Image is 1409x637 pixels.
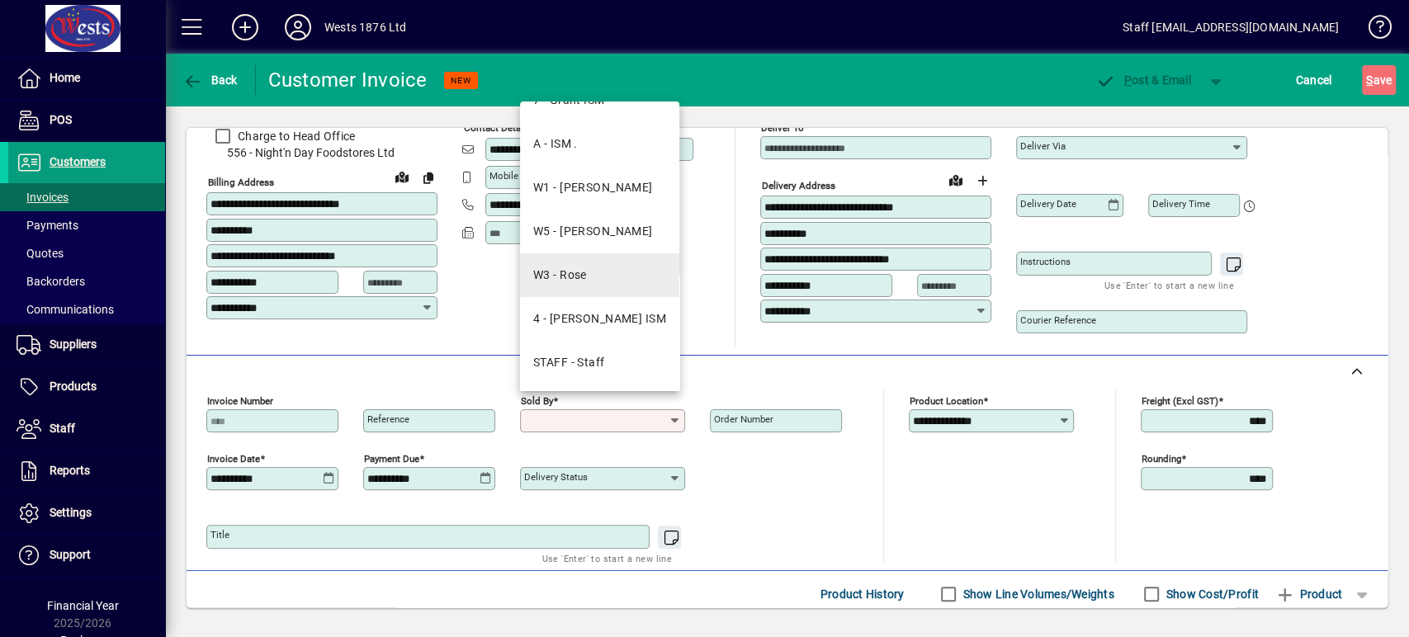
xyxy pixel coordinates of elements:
mat-label: Payment due [364,453,419,465]
div: W3 - Rose [533,267,587,284]
div: Wests 1876 Ltd [324,14,406,40]
mat-label: Rounding [1142,453,1181,465]
label: Show Line Volumes/Weights [960,586,1114,602]
span: Suppliers [50,337,97,351]
a: Support [8,535,165,576]
span: Products [50,380,97,393]
mat-label: Mobile [489,170,518,182]
mat-label: Order number [714,413,773,425]
mat-label: Product location [910,395,983,407]
a: Quotes [8,239,165,267]
div: Staff [EMAIL_ADDRESS][DOMAIN_NAME] [1123,14,1339,40]
mat-label: Deliver via [1020,140,1066,152]
span: NEW [451,75,471,86]
mat-option: 4 - Shane ISM [520,297,679,341]
span: Invoices [17,191,69,204]
button: Product [1267,579,1350,609]
button: Profile [272,12,324,42]
span: Staff [50,422,75,435]
a: Payments [8,211,165,239]
a: View on map [943,167,969,193]
a: Communications [8,295,165,323]
span: Settings [50,506,92,519]
button: Choose address [969,168,995,194]
span: Backorders [17,275,85,288]
div: 4 - [PERSON_NAME] ISM [533,310,666,328]
mat-option: STAFF - Staff [520,341,679,385]
span: Back [182,73,238,87]
span: Product History [820,581,905,607]
mat-option: W5 - Kate [520,210,679,253]
span: ave [1366,67,1392,93]
div: W5 - [PERSON_NAME] [533,223,653,240]
span: Customers [50,155,106,168]
app-page-header-button: Back [165,65,256,95]
a: Invoices [8,183,165,211]
mat-label: Delivery date [1020,198,1076,210]
mat-label: Reference [367,413,409,425]
button: Product History [814,579,911,609]
a: Settings [8,493,165,534]
button: Back [178,65,242,95]
span: Reports [50,464,90,477]
label: Charge to Head Office [234,128,355,144]
mat-label: Delivery time [1152,198,1210,210]
span: 556 - Night'n Day Foodstores Ltd [206,144,437,162]
span: Support [50,548,91,561]
mat-label: Courier Reference [1020,314,1096,326]
div: Customer Invoice [268,67,428,93]
mat-label: Delivery status [524,471,588,483]
div: A - ISM . [533,135,578,153]
mat-label: Sold by [521,395,553,407]
a: Products [8,366,165,408]
mat-label: Title [210,529,229,540]
mat-option: W1 - Judy [520,166,679,210]
span: POS [50,113,72,126]
div: W1 - [PERSON_NAME] [533,179,653,196]
span: S [1366,73,1373,87]
button: Copy to Delivery address [415,164,442,191]
mat-option: A - ISM . [520,122,679,166]
mat-label: Invoice number [207,395,273,407]
button: Post & Email [1087,65,1199,95]
mat-hint: Use 'Enter' to start a new line [1104,276,1234,295]
button: Save [1362,65,1396,95]
a: Knowledge Base [1355,3,1388,57]
span: P [1124,73,1132,87]
button: Cancel [1292,65,1336,95]
span: ost & Email [1095,73,1191,87]
mat-label: Invoice date [207,453,260,465]
mat-label: Deliver To [761,122,804,134]
span: Quotes [17,247,64,260]
span: Payments [17,219,78,232]
span: Communications [17,303,114,316]
span: Financial Year [47,599,119,612]
a: Home [8,58,165,99]
a: POS [8,100,165,141]
a: View on map [389,163,415,190]
a: Suppliers [8,324,165,366]
label: Show Cost/Profit [1163,586,1259,602]
mat-hint: Use 'Enter' to start a new line [542,549,672,568]
button: Add [219,12,272,42]
mat-option: W3 - Rose [520,253,679,297]
span: Product [1275,581,1342,607]
mat-label: Freight (excl GST) [1142,395,1218,407]
a: Staff [8,408,165,450]
div: STAFF - Staff [533,354,605,371]
mat-label: Instructions [1020,256,1071,267]
a: Reports [8,451,165,492]
span: Cancel [1296,67,1332,93]
a: Backorders [8,267,165,295]
span: Home [50,71,80,84]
